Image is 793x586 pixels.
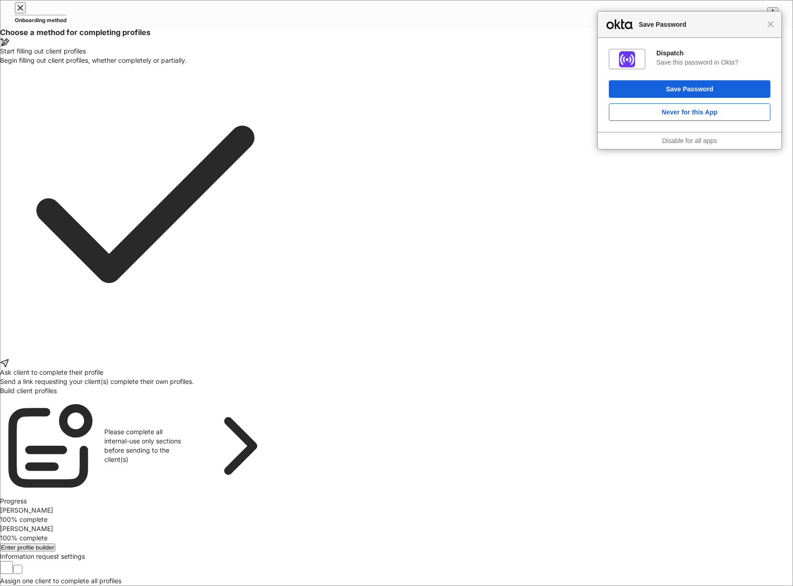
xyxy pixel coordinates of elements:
button: Never for this App [609,103,770,121]
a: Disable for all apps [662,137,717,144]
div: Save this password in Okta? [656,58,770,66]
div: Dispatch [656,49,770,57]
div: Please complete all internal-use only sections before sending to the client(s) [104,427,184,464]
div: Enter profile builder [1,544,54,550]
img: IoaI0QAAAAZJREFUAwDpn500DgGa8wAAAABJRU5ErkJggg== [619,51,635,67]
span: Close [767,21,774,28]
button: Save Password [609,80,770,98]
span: Save Password [634,19,767,30]
h5: Onboarding method [15,16,66,25]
